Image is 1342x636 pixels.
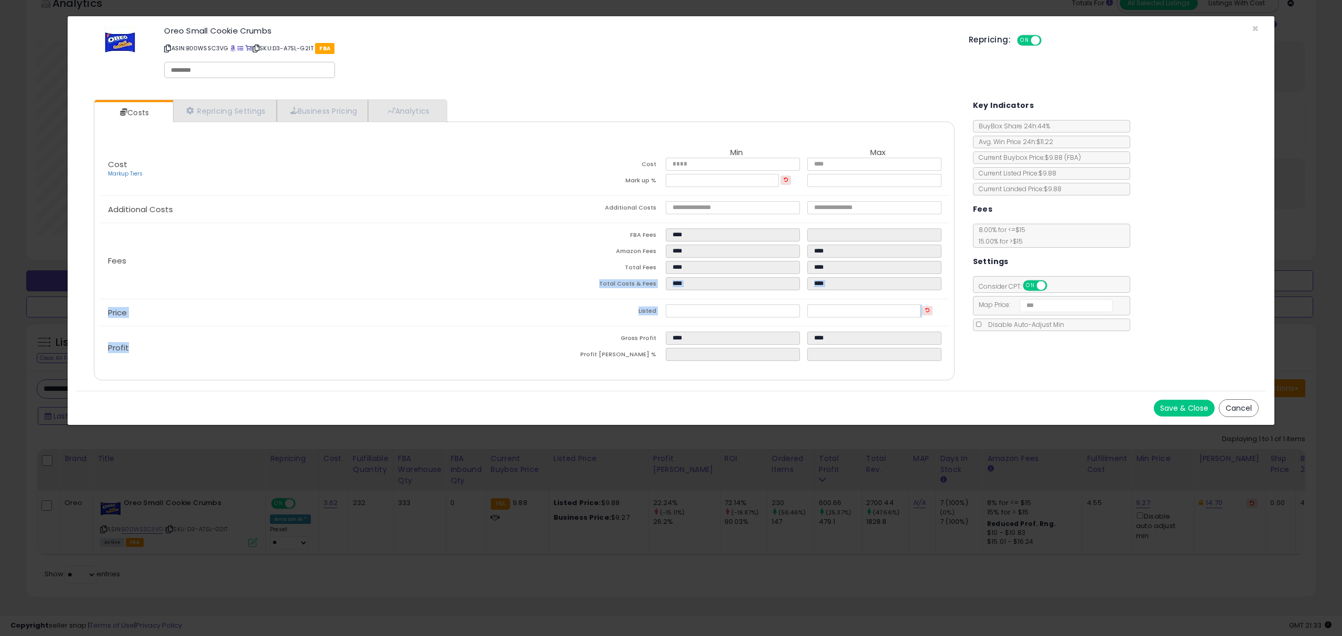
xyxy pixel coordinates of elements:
[245,44,251,52] a: Your listing only
[94,102,172,123] a: Costs
[100,160,524,178] p: Cost
[1045,153,1081,162] span: $9.88
[173,100,277,122] a: Repricing Settings
[524,174,666,190] td: Mark up %
[368,100,446,122] a: Analytics
[315,43,334,54] span: FBA
[164,27,953,35] h3: Oreo Small Cookie Crumbs
[1064,153,1081,162] span: ( FBA )
[1252,21,1259,36] span: ×
[1040,36,1057,45] span: OFF
[524,261,666,277] td: Total Fees
[1024,281,1037,290] span: ON
[973,300,1113,309] span: Map Price:
[1219,399,1259,417] button: Cancel
[973,184,1062,193] span: Current Landed Price: $9.88
[524,332,666,348] td: Gross Profit
[524,158,666,174] td: Cost
[104,27,136,58] img: 51Pw705bicL._SL60_.jpg
[524,304,666,321] td: Listed
[973,153,1081,162] span: Current Buybox Price:
[973,203,993,216] h5: Fees
[277,100,369,122] a: Business Pricing
[973,237,1023,246] span: 15.00 % for > $15
[100,257,524,265] p: Fees
[524,245,666,261] td: Amazon Fees
[973,225,1025,246] span: 8.00 % for <= $15
[100,309,524,317] p: Price
[983,320,1064,329] span: Disable Auto-Adjust Min
[1045,281,1062,290] span: OFF
[807,148,949,158] th: Max
[973,99,1034,112] h5: Key Indicators
[973,122,1050,130] span: BuyBox Share 24h: 44%
[100,205,524,214] p: Additional Costs
[108,170,143,178] a: Markup Tiers
[524,277,666,293] td: Total Costs & Fees
[524,201,666,217] td: Additional Costs
[973,255,1009,268] h5: Settings
[164,40,953,57] p: ASIN: B00WSSC3VG | SKU: D3-A7SL-G2IT
[973,282,1061,291] span: Consider CPT:
[666,148,807,158] th: Min
[524,228,666,245] td: FBA Fees
[973,169,1056,178] span: Current Listed Price: $9.88
[973,137,1053,146] span: Avg. Win Price 24h: $11.22
[1154,400,1215,416] button: Save & Close
[100,344,524,352] p: Profit
[969,36,1011,44] h5: Repricing:
[237,44,243,52] a: All offer listings
[230,44,236,52] a: BuyBox page
[1018,36,1031,45] span: ON
[524,348,666,364] td: Profit [PERSON_NAME] %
